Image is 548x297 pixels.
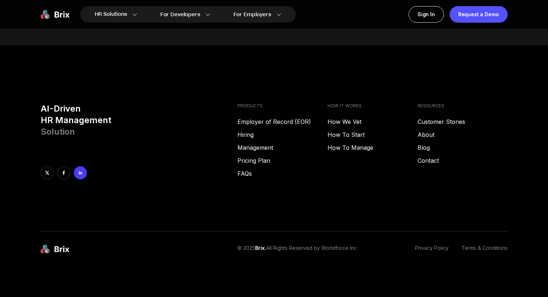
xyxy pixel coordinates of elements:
a: Privacy Policy [415,244,449,254]
a: Hiring [237,130,328,139]
a: Management [237,143,328,152]
span: For Employers [233,11,271,18]
a: How To Manage [328,143,418,152]
p: © 2025 All Rights Reserved by Worldforce Inc. [237,244,358,254]
a: Contact [418,156,508,165]
a: FAQs [237,169,328,178]
h4: RESOURCES [418,103,508,109]
a: Customer Stories [418,117,508,126]
a: Request a Demo [450,6,508,23]
h3: AI-Driven HR Management [41,103,232,138]
a: How To Start [328,130,418,139]
h4: HOW IT WORKS [328,103,418,109]
h4: PRODUCTS [237,103,328,109]
img: brix [41,244,70,254]
a: About [418,130,508,139]
a: How We Vet [328,117,418,126]
a: Terms & Conditions [462,244,508,254]
span: For Developers [160,11,200,18]
a: Employer of Record (EOR) [237,117,328,126]
a: Sign In [409,6,444,23]
a: Pricing Plan [237,156,328,165]
span: HR Solutions [95,9,127,20]
a: Blog [418,143,508,152]
span: Brix. [255,245,266,251]
span: Solution [41,126,75,137]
